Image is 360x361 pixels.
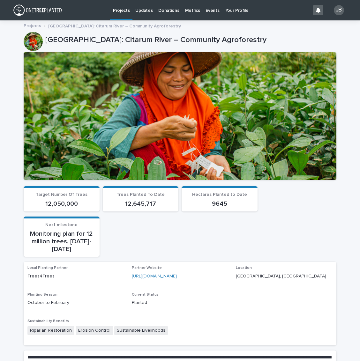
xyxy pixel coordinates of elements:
p: Trees4Trees [27,273,124,280]
a: [URL][DOMAIN_NAME] [132,274,177,278]
span: Trees Planted To Date [116,192,165,197]
span: Target Number Of Trees [36,192,87,197]
span: Planting Season [27,293,57,297]
a: Projects [24,22,41,29]
span: Erosion Control [76,326,113,335]
p: 12,050,000 [27,200,96,208]
p: Monitoring plan for 12 million trees, [DATE]-[DATE] [27,230,96,253]
span: Current Status [132,293,159,297]
span: Riparian Restoration [27,326,74,335]
span: Sustainable Livelihoods [114,326,168,335]
p: [GEOGRAPHIC_DATA]: Citarum River – Community Agroforestry [48,22,181,29]
p: 9645 [185,200,254,208]
div: JB [334,5,344,15]
img: dXRWmr73QAemm51gdz5J [13,4,62,17]
p: 12,645,717 [107,200,175,208]
span: Next milestone [45,223,78,227]
span: Local Planting Partner [27,266,68,270]
span: Location [236,266,252,270]
p: October to February [27,299,124,306]
span: Sustainability Benefits [27,319,69,323]
p: Planted [132,299,229,306]
span: Hectares Planted to Date [192,192,247,197]
p: [GEOGRAPHIC_DATA]: Citarum River – Community Agroforestry [45,35,334,45]
span: Partner Website [132,266,162,270]
p: [GEOGRAPHIC_DATA], [GEOGRAPHIC_DATA] [236,273,333,280]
